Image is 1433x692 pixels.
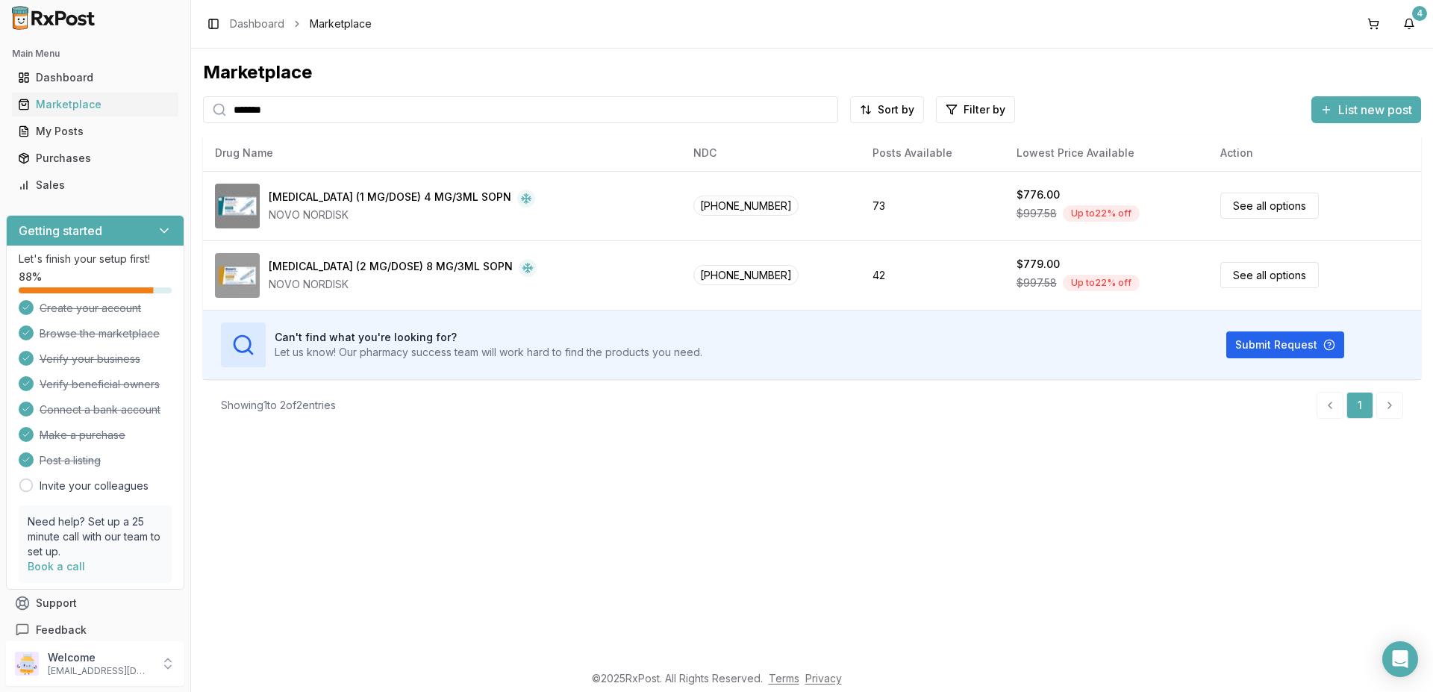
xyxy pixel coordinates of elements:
nav: pagination [1317,392,1403,419]
button: Marketplace [6,93,184,116]
button: My Posts [6,119,184,143]
div: Marketplace [203,60,1421,84]
p: [EMAIL_ADDRESS][DOMAIN_NAME] [48,665,152,677]
span: Make a purchase [40,428,125,443]
div: $776.00 [1017,187,1060,202]
p: Need help? Set up a 25 minute call with our team to set up. [28,514,163,559]
span: Verify your business [40,352,140,367]
div: $779.00 [1017,257,1060,272]
div: Sales [18,178,172,193]
div: Showing 1 to 2 of 2 entries [221,398,336,413]
button: Support [6,590,184,617]
span: Post a listing [40,453,101,468]
span: Filter by [964,102,1005,117]
th: Action [1208,135,1421,171]
a: Dashboard [12,64,178,91]
div: Open Intercom Messenger [1382,641,1418,677]
a: Invite your colleagues [40,479,149,493]
th: Posts Available [861,135,1005,171]
div: [MEDICAL_DATA] (1 MG/DOSE) 4 MG/3ML SOPN [269,190,511,208]
a: Privacy [805,672,842,685]
button: Submit Request [1226,331,1344,358]
button: Filter by [936,96,1015,123]
button: Feedback [6,617,184,643]
td: 73 [861,171,1005,240]
div: My Posts [18,124,172,139]
a: 1 [1346,392,1373,419]
div: Marketplace [18,97,172,112]
a: Purchases [12,145,178,172]
div: 4 [1412,6,1427,21]
span: Sort by [878,102,914,117]
p: Let's finish your setup first! [19,252,172,266]
a: See all options [1220,193,1319,219]
a: Terms [769,672,799,685]
a: See all options [1220,262,1319,288]
span: Marketplace [310,16,372,31]
th: Lowest Price Available [1005,135,1208,171]
img: User avatar [15,652,39,676]
div: Up to 22 % off [1063,275,1140,291]
button: Sort by [850,96,924,123]
a: Dashboard [230,16,284,31]
div: NOVO NORDISK [269,208,535,222]
span: List new post [1338,101,1412,119]
span: 88 % [19,269,42,284]
p: Welcome [48,650,152,665]
span: Create your account [40,301,141,316]
span: Connect a bank account [40,402,160,417]
span: Feedback [36,623,87,638]
span: Browse the marketplace [40,326,160,341]
a: Book a call [28,560,85,573]
div: [MEDICAL_DATA] (2 MG/DOSE) 8 MG/3ML SOPN [269,259,513,277]
a: Sales [12,172,178,199]
a: Marketplace [12,91,178,118]
button: List new post [1311,96,1421,123]
span: $997.58 [1017,275,1057,290]
div: Up to 22 % off [1063,205,1140,222]
a: List new post [1311,104,1421,119]
button: Sales [6,173,184,197]
h3: Getting started [19,222,102,240]
button: Dashboard [6,66,184,90]
a: My Posts [12,118,178,145]
span: $997.58 [1017,206,1057,221]
p: Let us know! Our pharmacy success team will work hard to find the products you need. [275,345,702,360]
button: 4 [1397,12,1421,36]
div: NOVO NORDISK [269,277,537,292]
th: Drug Name [203,135,681,171]
span: Verify beneficial owners [40,377,160,392]
span: [PHONE_NUMBER] [693,196,799,216]
button: Purchases [6,146,184,170]
div: Dashboard [18,70,172,85]
h3: Can't find what you're looking for? [275,330,702,345]
img: RxPost Logo [6,6,102,30]
th: NDC [681,135,861,171]
div: Purchases [18,151,172,166]
img: Ozempic (2 MG/DOSE) 8 MG/3ML SOPN [215,253,260,298]
img: Ozempic (1 MG/DOSE) 4 MG/3ML SOPN [215,184,260,228]
td: 42 [861,240,1005,310]
nav: breadcrumb [230,16,372,31]
span: [PHONE_NUMBER] [693,265,799,285]
h2: Main Menu [12,48,178,60]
